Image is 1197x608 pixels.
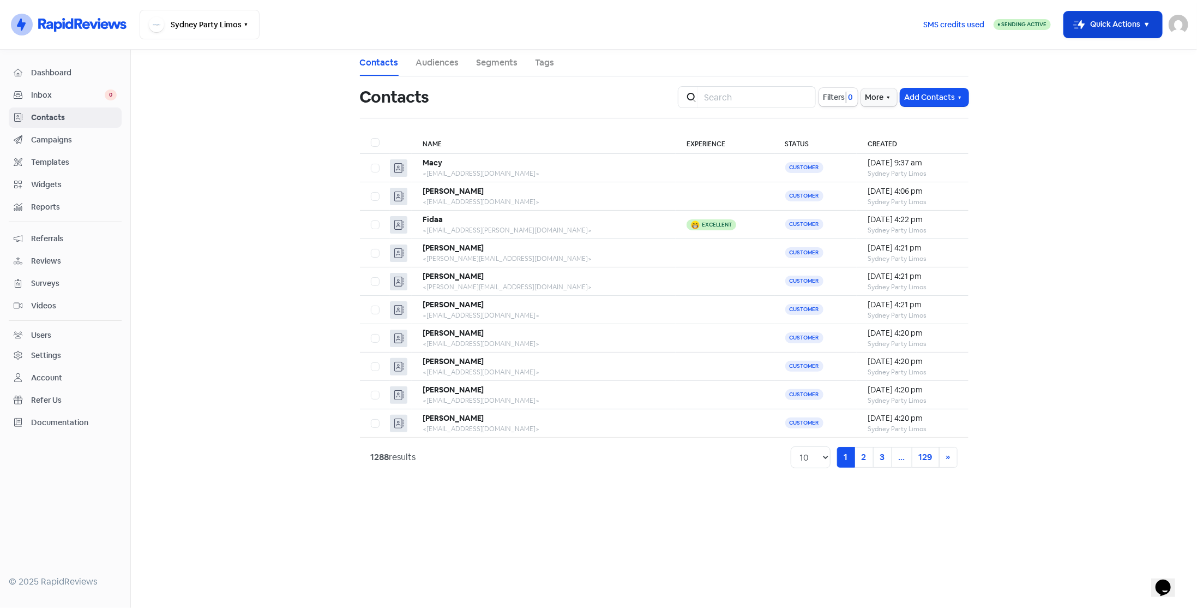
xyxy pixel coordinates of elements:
[868,157,957,169] div: [DATE] 9:37 am
[846,92,853,103] span: 0
[423,385,484,395] b: [PERSON_NAME]
[912,447,940,468] a: 129
[868,271,957,282] div: [DATE] 4:21 pm
[868,384,957,396] div: [DATE] 4:20 pm
[31,179,117,190] span: Widgets
[785,219,823,230] span: Customer
[360,80,429,115] h1: Contacts
[412,132,676,154] th: Name
[868,299,957,311] div: [DATE] 4:21 pm
[31,233,117,245] span: Referrals
[823,92,845,103] span: Filters
[1001,21,1046,28] span: Sending Active
[9,413,122,433] a: Documentation
[31,417,117,428] span: Documentation
[9,345,122,366] a: Settings
[423,413,484,423] b: [PERSON_NAME]
[837,447,855,468] a: 1
[536,56,555,69] a: Tags
[939,447,958,468] a: Next
[698,86,816,108] input: Search
[868,282,957,292] div: Sydney Party Limos
[868,424,957,434] div: Sydney Party Limos
[140,10,260,39] button: Sydney Party Limos
[785,190,823,201] span: Customer
[9,85,122,105] a: Inbox 0
[423,300,484,309] b: [PERSON_NAME]
[868,225,957,235] div: Sydney Party Limos
[868,242,957,254] div: [DATE] 4:21 pm
[31,395,117,406] span: Refer Us
[31,134,117,146] span: Campaigns
[868,311,957,320] div: Sydney Party Limos
[868,214,957,225] div: [DATE] 4:22 pm
[423,396,665,406] div: <[EMAIL_ADDRESS][DOMAIN_NAME]>
[423,197,665,207] div: <[EMAIL_ADDRESS][DOMAIN_NAME]>
[416,56,459,69] a: Audiences
[1151,564,1186,597] iframe: chat widget
[868,396,957,406] div: Sydney Party Limos
[9,296,122,316] a: Videos
[9,325,122,345] a: Users
[31,112,117,123] span: Contacts
[946,451,951,463] span: »
[423,328,484,338] b: [PERSON_NAME]
[868,197,957,207] div: Sydney Party Limos
[994,18,1051,31] a: Sending Active
[423,271,484,281] b: [PERSON_NAME]
[9,197,122,217] a: Reports
[423,243,484,253] b: [PERSON_NAME]
[371,451,389,463] strong: 1288
[774,132,857,154] th: Status
[9,108,122,128] a: Contacts
[477,56,518,69] a: Segments
[676,132,774,154] th: Experience
[868,327,957,339] div: [DATE] 4:20 pm
[785,418,823,428] span: Customer
[785,361,823,372] span: Customer
[923,19,984,31] span: SMS credits used
[868,169,957,178] div: Sydney Party Limos
[423,282,665,292] div: <[PERSON_NAME][EMAIL_ADDRESS][DOMAIN_NAME]>
[423,254,665,264] div: <[PERSON_NAME][EMAIL_ADDRESS][DOMAIN_NAME]>
[873,447,892,468] a: 3
[785,332,823,343] span: Customer
[31,157,117,168] span: Templates
[31,201,117,213] span: Reports
[105,90,117,100] span: 0
[9,251,122,271] a: Reviews
[9,175,122,195] a: Widgets
[9,390,122,410] a: Refer Us
[371,451,416,464] div: results
[868,356,957,367] div: [DATE] 4:20 pm
[423,339,665,349] div: <[EMAIL_ADDRESS][DOMAIN_NAME]>
[423,214,443,224] b: Fidaa
[868,367,957,377] div: Sydney Party Limos
[31,278,117,289] span: Surveys
[423,356,484,366] b: [PERSON_NAME]
[423,225,665,235] div: <[EMAIL_ADDRESS][PERSON_NAME][DOMAIN_NAME]>
[423,169,665,178] div: <[EMAIL_ADDRESS][DOMAIN_NAME]>
[785,389,823,400] span: Customer
[9,368,122,388] a: Account
[785,162,823,173] span: Customer
[914,18,994,29] a: SMS credits used
[9,130,122,150] a: Campaigns
[9,575,122,588] div: © 2025 RapidReviews
[423,424,665,434] div: <[EMAIL_ADDRESS][DOMAIN_NAME]>
[9,152,122,172] a: Templates
[857,132,968,154] th: Created
[31,255,117,267] span: Reviews
[868,413,957,424] div: [DATE] 4:20 pm
[861,88,897,106] button: More
[423,158,442,168] b: Macy
[702,222,732,228] div: Excellent
[1064,11,1162,38] button: Quick Actions
[785,247,823,258] span: Customer
[31,330,51,341] div: Users
[31,67,117,79] span: Dashboard
[868,254,957,264] div: Sydney Party Limos
[423,311,665,320] div: <[EMAIL_ADDRESS][DOMAIN_NAME]>
[819,88,858,106] button: Filters0
[785,276,823,287] span: Customer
